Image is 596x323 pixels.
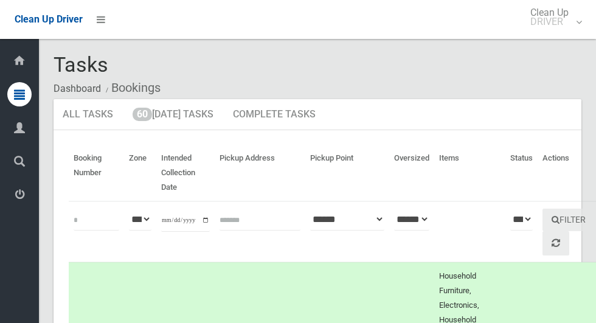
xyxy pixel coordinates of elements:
[54,83,101,94] a: Dashboard
[123,99,223,131] a: 60[DATE] Tasks
[389,145,434,201] th: Oversized
[542,209,595,231] button: Filter
[15,13,83,25] span: Clean Up Driver
[505,145,538,201] th: Status
[434,145,505,201] th: Items
[524,8,581,26] span: Clean Up
[530,17,569,26] small: DRIVER
[103,77,161,99] li: Bookings
[54,52,108,77] span: Tasks
[215,145,305,201] th: Pickup Address
[15,10,83,29] a: Clean Up Driver
[305,145,389,201] th: Pickup Point
[156,145,215,201] th: Intended Collection Date
[124,145,156,201] th: Zone
[133,108,152,121] span: 60
[224,99,325,131] a: Complete Tasks
[69,145,124,201] th: Booking Number
[54,99,122,131] a: All Tasks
